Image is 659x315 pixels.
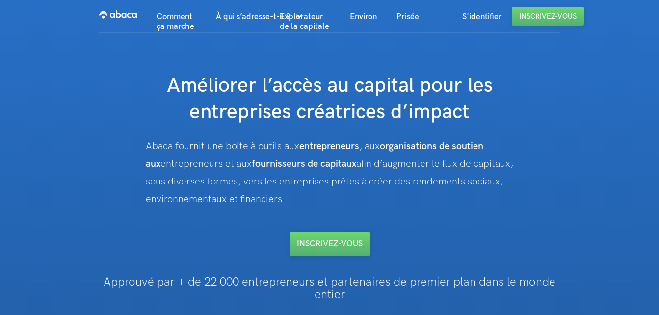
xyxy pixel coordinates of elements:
[512,7,584,26] a: Inscrivez-vous
[133,73,526,126] h1: Améliorer l’accès au capital pour les entreprises créatrices d’impact
[299,140,359,152] strong: entrepreneurs
[99,276,560,302] h1: Approuvé par + de 22 000 entrepreneurs et partenaires de premier plan dans le monde entier
[290,232,370,256] a: Inscrivez-vous
[99,8,137,21] img: Logo Abaca
[146,137,514,208] div: Abaca fournit une boîte à outils aux , aux entrepreneurs et aux afin d’augmenter le flux de capit...
[252,158,356,170] strong: fournisseurs de capitaux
